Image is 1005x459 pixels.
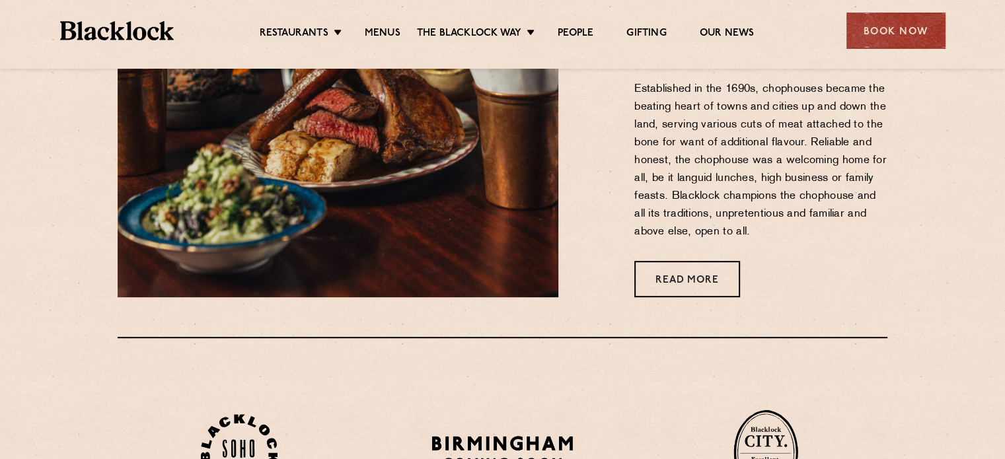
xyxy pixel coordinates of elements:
[365,27,400,42] a: Menus
[626,27,666,42] a: Gifting
[634,81,887,241] p: Established in the 1690s, chophouses became the beating heart of towns and cities up and down the...
[417,27,521,42] a: The Blacklock Way
[260,27,328,42] a: Restaurants
[846,13,946,49] div: Book Now
[60,21,174,40] img: BL_Textured_Logo-footer-cropped.svg
[700,27,755,42] a: Our News
[634,261,740,297] a: Read More
[558,27,593,42] a: People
